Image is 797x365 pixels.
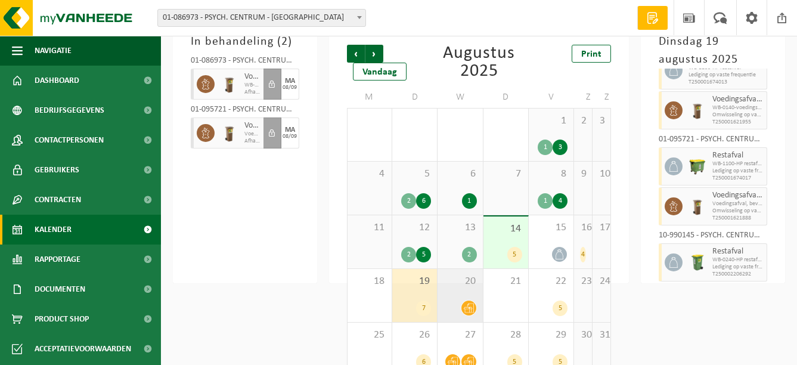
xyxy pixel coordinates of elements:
td: V [529,86,574,108]
span: Omwisseling op vaste frequentie (incl. verwerking) [712,208,764,215]
span: 25 [353,329,386,342]
span: Afhaling [244,138,261,145]
span: 01-086973 - PSYCH. CENTRUM - ST HIERONYMUS - SINT-NIKLAAS [158,10,365,26]
span: 29 [535,329,567,342]
span: Product Shop [35,304,89,334]
span: 1 [535,115,567,128]
span: Voedingsafval, bevat producten van dierlijke oorsprong, onverpakt, categorie 3 [712,95,764,104]
div: 1 [538,193,553,209]
span: Lediging op vaste frequentie [712,264,764,271]
div: 1 [462,193,477,209]
span: WB-1100-HP restafval [712,160,764,168]
div: 4 [553,193,567,209]
div: Augustus 2025 [436,45,522,81]
span: 30 [580,329,586,342]
div: 5 [553,301,567,316]
div: 10-990145 - PSYCH. CENTRUM - [GEOGRAPHIC_DATA]/[GEOGRAPHIC_DATA] - [GEOGRAPHIC_DATA] [659,231,767,243]
div: 5 [416,247,431,262]
span: 31 [598,329,604,342]
div: 2 [401,193,416,209]
div: 6 [416,193,431,209]
span: 23 [580,275,586,288]
span: Contracten [35,185,81,215]
span: T250001674017 [712,175,764,182]
span: 13 [444,221,476,234]
span: Omwisseling op vaste frequentie (incl. verwerking) [712,112,764,119]
span: Lediging op vaste frequentie [689,72,764,79]
div: 01-095721 - PSYCH. CENTRUM - [GEOGRAPHIC_DATA]/AC DE WITTE HOEVE - [GEOGRAPHIC_DATA] [191,106,299,117]
span: Bedrijfsgegevens [35,95,104,125]
div: 08/09 [283,134,297,140]
div: 2 [462,247,477,262]
span: 6 [444,168,476,181]
img: WB-0140-HPE-BN-01 [221,124,238,142]
div: 01-095721 - PSYCH. CENTRUM - [GEOGRAPHIC_DATA]/AC DE WITTE HOEVE - [GEOGRAPHIC_DATA] [659,135,767,147]
span: Voedingsafval, bevat producten van dierlijke oorsprong, onverpakt, categorie 3 [244,72,261,82]
span: 28 [489,329,522,342]
div: 3 [553,140,567,155]
div: 5 [507,247,522,262]
span: Documenten [35,274,85,304]
div: 1 [538,140,553,155]
td: W [438,86,483,108]
span: Dashboard [35,66,79,95]
span: 14 [489,222,522,236]
span: Lediging op vaste frequentie [712,168,764,175]
span: Restafval [712,151,764,160]
span: Contactpersonen [35,125,104,155]
span: WB-0140-voedingsafval, bevat producten van dierlijke oors [244,82,261,89]
span: 24 [598,275,604,288]
span: 01-086973 - PSYCH. CENTRUM - ST HIERONYMUS - SINT-NIKLAAS [157,9,366,27]
span: 16 [580,221,586,234]
td: D [392,86,438,108]
span: Voedingsafval, bevat producten van dierlijke oorsprong, onve [244,131,261,138]
span: 7 [489,168,522,181]
span: Rapportage [35,245,80,274]
span: 18 [353,275,386,288]
div: 7 [416,301,431,316]
span: 26 [398,329,431,342]
span: 2 [281,36,288,48]
span: 9 [580,168,586,181]
span: Navigatie [35,36,72,66]
div: 2 [401,247,416,262]
img: WB-0240-HPE-GN-50 [689,253,706,271]
span: 21 [489,275,522,288]
td: M [347,86,392,108]
span: Voedingsafval, bevat producten van dierlijke oorsprong, onverpakt, categorie 3 [712,191,764,200]
span: T250001621888 [712,215,764,222]
span: 4 [353,168,386,181]
span: 27 [444,329,476,342]
span: 11 [353,221,386,234]
div: Vandaag [353,63,407,81]
img: WB-0140-HPE-BN-01 [689,101,706,119]
span: 2 [580,115,586,128]
span: Voedingsafval, bevat producten van dierlijke oorsprong, onve [712,200,764,208]
span: 5 [398,168,431,181]
span: 12 [398,221,431,234]
td: Z [574,86,593,108]
span: 8 [535,168,567,181]
span: WB-0140-voedingsafval, bevat producten van dierlijke oors [712,104,764,112]
span: Kalender [35,215,72,245]
span: 15 [535,221,567,234]
span: T250001621955 [712,119,764,126]
div: MA [285,78,295,85]
td: Z [593,86,611,108]
span: Afhaling [244,89,261,96]
span: T250001674013 [689,79,764,86]
div: 4 [580,247,586,262]
span: Restafval [712,247,764,256]
h3: Dinsdag 19 augustus 2025 [659,33,767,69]
span: 10 [598,168,604,181]
h3: In behandeling ( ) [191,33,299,51]
span: 20 [444,275,476,288]
img: WB-0140-HPE-BN-01 [221,75,238,93]
span: Print [581,50,601,59]
a: Print [572,45,611,63]
span: Voedingsafval, bevat producten van dierlijke oorsprong, onverpakt, categorie 3 [244,121,261,131]
span: 3 [598,115,604,128]
span: T250002206292 [712,271,764,278]
td: D [483,86,529,108]
div: 08/09 [283,85,297,91]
